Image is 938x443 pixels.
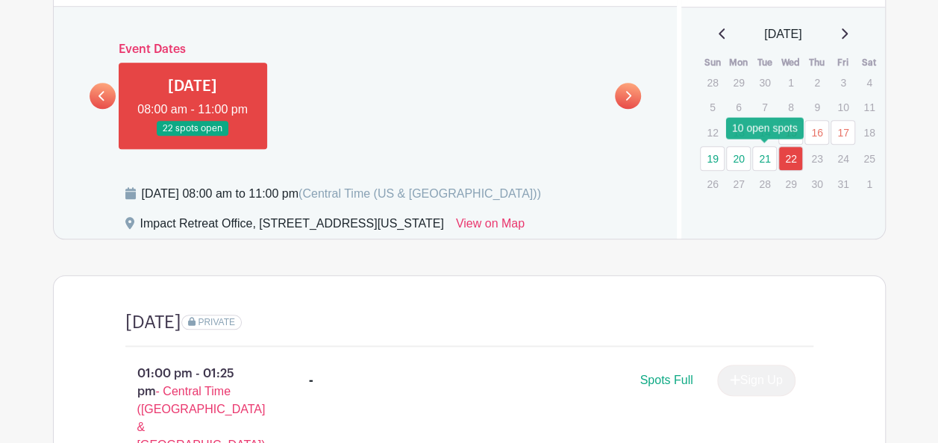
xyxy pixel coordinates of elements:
[726,95,751,119] p: 6
[726,146,751,171] a: 20
[140,215,444,239] div: Impact Retreat Office, [STREET_ADDRESS][US_STATE]
[830,55,856,70] th: Fri
[726,117,804,139] div: 10 open spots
[456,215,525,239] a: View on Map
[700,71,725,94] p: 28
[125,312,181,333] h4: [DATE]
[752,172,777,195] p: 28
[700,121,725,144] p: 12
[751,55,778,70] th: Tue
[831,71,855,94] p: 3
[699,55,725,70] th: Sun
[857,172,881,195] p: 1
[752,71,777,94] p: 30
[700,95,725,119] p: 5
[804,71,829,94] p: 2
[116,43,616,57] h6: Event Dates
[856,55,882,70] th: Sat
[640,374,692,386] span: Spots Full
[778,146,803,171] a: 22
[725,55,751,70] th: Mon
[804,55,830,70] th: Thu
[831,120,855,145] a: 17
[198,317,235,327] span: PRIVATE
[778,55,804,70] th: Wed
[700,146,725,171] a: 19
[778,172,803,195] p: 29
[778,71,803,94] p: 1
[700,172,725,195] p: 26
[778,95,803,119] p: 8
[726,71,751,94] p: 29
[298,187,541,200] span: (Central Time (US & [GEOGRAPHIC_DATA]))
[764,25,801,43] span: [DATE]
[752,95,777,119] p: 7
[857,95,881,119] p: 11
[831,95,855,119] p: 10
[309,371,313,389] div: -
[804,95,829,119] p: 9
[857,71,881,94] p: 4
[142,185,541,203] div: [DATE] 08:00 am to 11:00 pm
[857,147,881,170] p: 25
[752,146,777,171] a: 21
[857,121,881,144] p: 18
[831,172,855,195] p: 31
[804,172,829,195] p: 30
[804,147,829,170] p: 23
[804,120,829,145] a: 16
[831,147,855,170] p: 24
[726,172,751,195] p: 27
